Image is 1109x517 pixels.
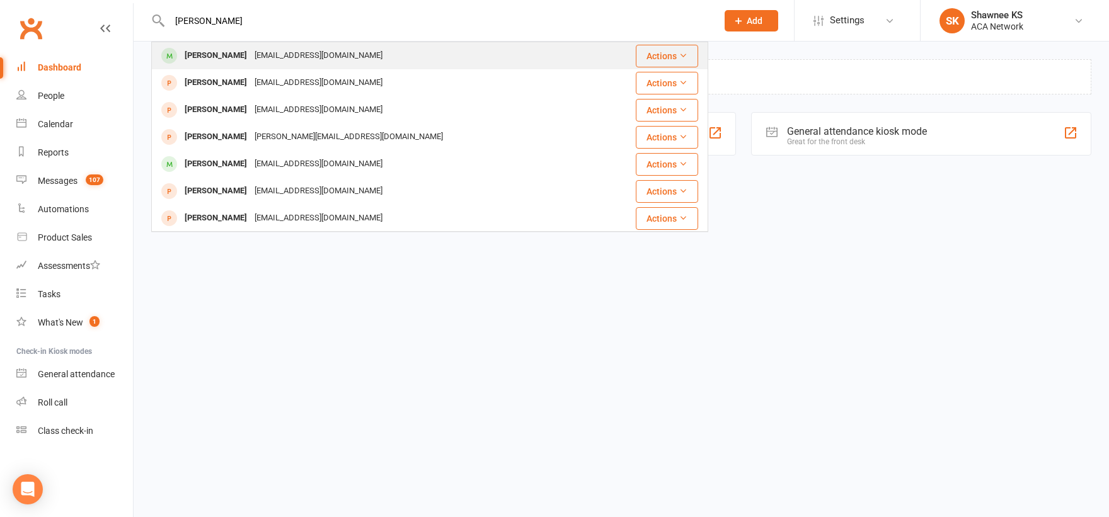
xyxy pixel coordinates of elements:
a: Product Sales [16,224,133,252]
div: Shawnee KS [971,9,1023,21]
div: Automations [38,204,89,214]
div: Product Sales [38,232,92,242]
div: Class check-in [38,426,93,436]
a: Class kiosk mode [16,417,133,445]
div: People [38,91,64,101]
div: Open Intercom Messenger [13,474,43,504]
a: Reports [16,139,133,167]
a: General attendance kiosk mode [16,360,133,389]
div: [EMAIL_ADDRESS][DOMAIN_NAME] [251,209,386,227]
div: Reports [38,147,69,157]
div: [PERSON_NAME] [181,47,251,65]
a: Tasks [16,280,133,309]
a: Roll call [16,389,133,417]
div: Great for the front desk [787,137,927,146]
div: General attendance kiosk mode [787,125,927,137]
div: [PERSON_NAME] [181,128,251,146]
div: [PERSON_NAME][EMAIL_ADDRESS][DOMAIN_NAME] [251,128,447,146]
div: [PERSON_NAME] [181,209,251,227]
a: Assessments [16,252,133,280]
div: [EMAIL_ADDRESS][DOMAIN_NAME] [251,74,386,92]
div: [PERSON_NAME] [181,155,251,173]
a: Calendar [16,110,133,139]
div: Assessments [38,261,100,271]
div: SK [939,8,965,33]
span: Add [747,16,762,26]
div: [EMAIL_ADDRESS][DOMAIN_NAME] [251,155,386,173]
button: Add [725,10,778,31]
div: Dashboard [38,62,81,72]
button: Actions [636,126,698,149]
div: Tasks [38,289,60,299]
a: Messages 107 [16,167,133,195]
div: Messages [38,176,78,186]
div: What's New [38,317,83,327]
a: Clubworx [15,13,47,44]
button: Actions [636,99,698,122]
div: Calendar [38,119,73,129]
div: ACA Network [971,21,1023,32]
div: [EMAIL_ADDRESS][DOMAIN_NAME] [251,47,386,65]
button: Actions [636,72,698,94]
button: Actions [636,45,698,67]
button: Actions [636,207,698,230]
div: General attendance [38,369,115,379]
div: [PERSON_NAME] [181,74,251,92]
span: Settings [830,6,865,35]
button: Actions [636,180,698,203]
a: Dashboard [16,54,133,82]
span: 1 [89,316,100,327]
span: 107 [86,174,103,185]
div: [PERSON_NAME] [181,182,251,200]
a: People [16,82,133,110]
a: Automations [16,195,133,224]
a: What's New1 [16,309,133,337]
div: Roll call [38,397,67,407]
div: [PERSON_NAME] [181,101,251,119]
input: Search... [166,12,708,30]
div: [EMAIL_ADDRESS][DOMAIN_NAME] [251,182,386,200]
button: Actions [636,153,698,176]
div: [EMAIL_ADDRESS][DOMAIN_NAME] [251,101,386,119]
